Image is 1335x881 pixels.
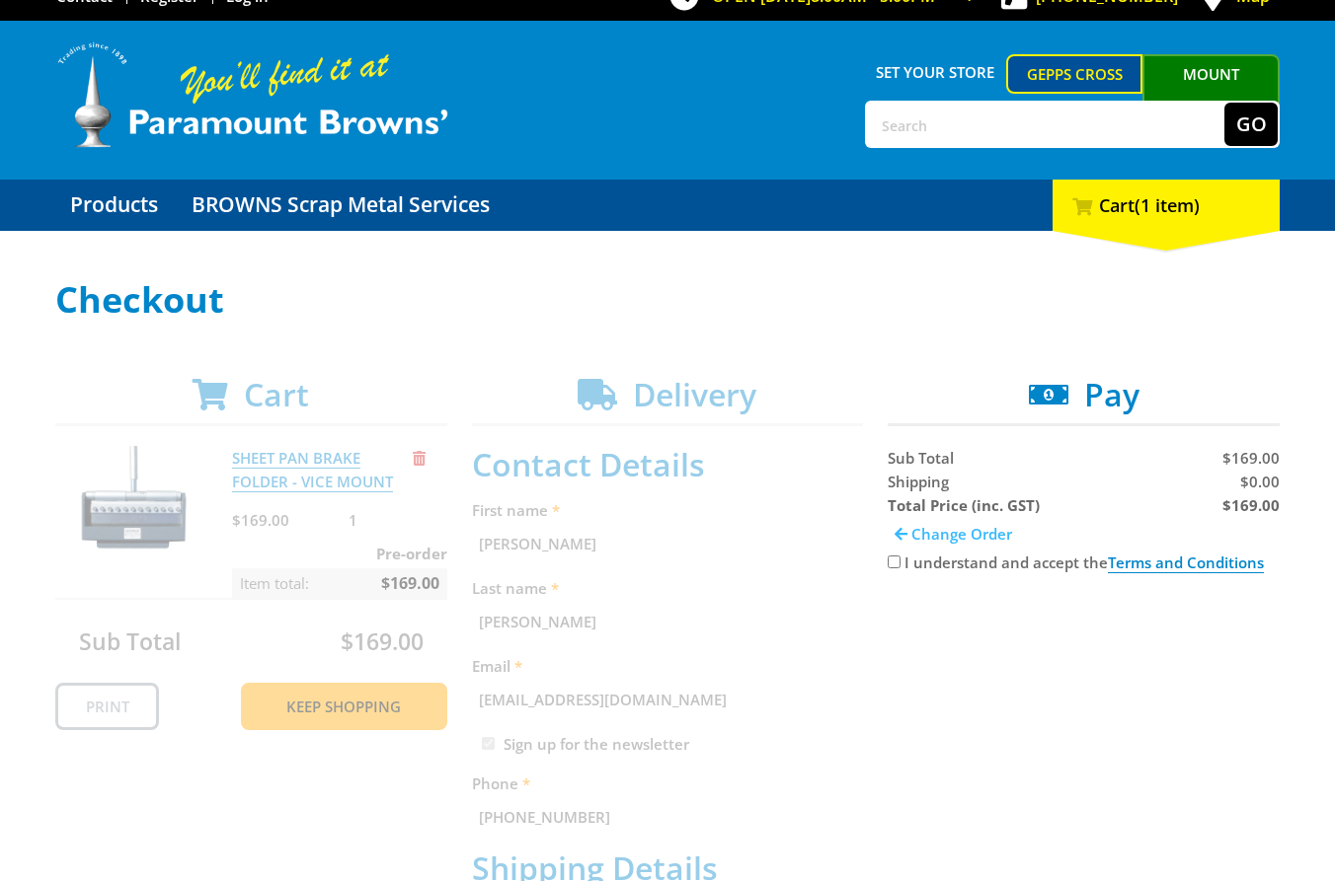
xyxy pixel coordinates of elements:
[888,555,901,568] input: Please accept the terms and conditions.
[867,103,1224,146] input: Search
[1224,103,1278,146] button: Go
[1108,552,1264,573] a: Terms and Conditions
[55,180,173,231] a: Go to the Products page
[1222,495,1280,515] strong: $169.00
[1222,448,1280,468] span: $169.00
[55,40,450,150] img: Paramount Browns'
[1053,180,1280,231] div: Cart
[1240,472,1280,491] span: $0.00
[888,448,954,468] span: Sub Total
[911,524,1012,544] span: Change Order
[1142,54,1280,129] a: Mount [PERSON_NAME]
[177,180,505,231] a: Go to the BROWNS Scrap Metal Services page
[1135,193,1200,217] span: (1 item)
[888,517,1019,551] a: Change Order
[865,54,1006,90] span: Set your store
[888,472,949,491] span: Shipping
[55,280,1280,320] h1: Checkout
[888,495,1040,515] strong: Total Price (inc. GST)
[1084,373,1139,415] span: Pay
[904,552,1264,572] label: I understand and accept the
[1006,54,1143,94] a: Gepps Cross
